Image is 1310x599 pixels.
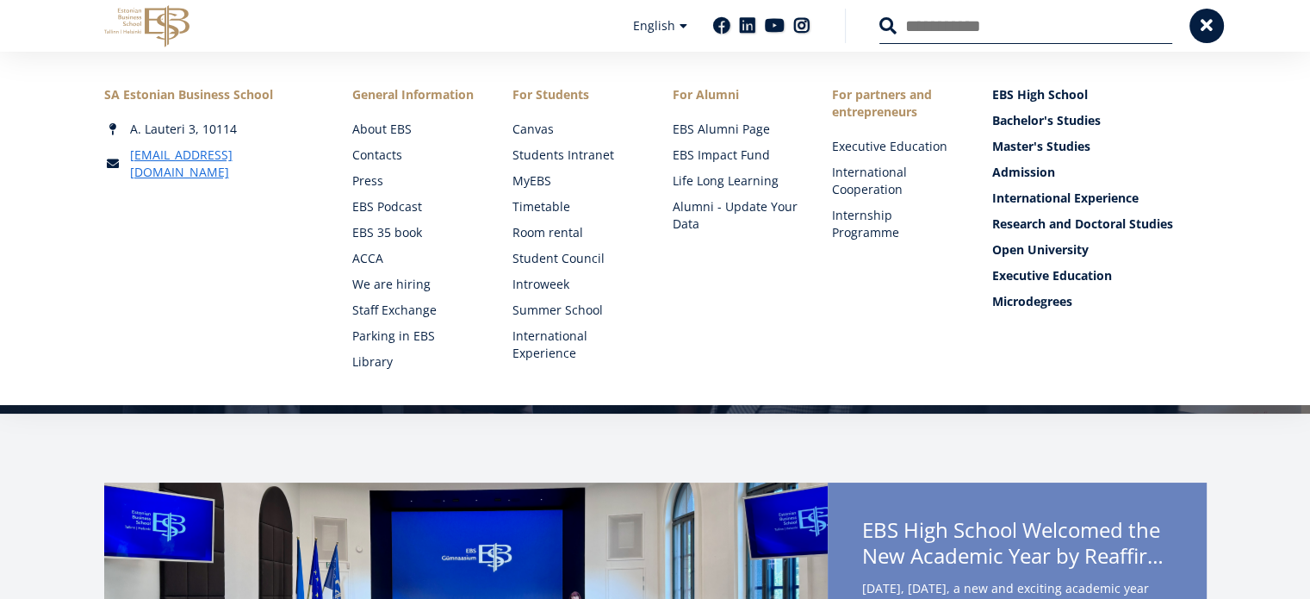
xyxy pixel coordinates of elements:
[352,224,478,241] a: EBS 35 book
[992,293,1207,310] a: Microdegrees
[832,164,958,198] a: International Cooperation
[832,207,958,241] a: Internship Programme
[512,224,638,241] a: Room rental
[512,250,638,267] a: Student Council
[673,147,798,164] a: EBS Impact Fund
[992,86,1207,103] a: EBS High School
[352,121,478,138] a: About EBS
[793,17,810,34] a: Instagram
[832,138,958,155] a: Executive Education
[352,276,478,293] a: We are hiring
[992,190,1207,207] a: International Experience
[512,276,638,293] a: Introweek
[992,241,1207,259] a: Open University
[765,17,785,34] a: Youtube
[104,121,319,138] div: A. Lauteri 3, 10114
[352,328,478,345] a: Parking in EBS
[992,164,1207,181] a: Admission
[104,86,319,103] div: SA Estonian Business School
[992,138,1207,155] a: Master's Studies
[992,215,1207,233] a: Research and Doctoral Studies
[862,517,1172,574] span: EBS High School Welcomed the
[512,302,638,319] a: Summer School
[512,121,638,138] a: Canvas
[352,302,478,319] a: Staff Exchange
[673,121,798,138] a: EBS Alumni Page
[512,328,638,362] a: International Experience
[352,147,478,164] a: Contacts
[352,198,478,215] a: EBS Podcast
[992,112,1207,129] a: Bachelor's Studies
[352,172,478,190] a: Press
[352,353,478,371] a: Library
[673,198,798,233] a: Alumni - Update Your Data
[739,17,756,34] a: Linkedin
[512,147,638,164] a: Students Intranet
[512,86,638,103] a: For Students
[512,172,638,190] a: MyEBS
[713,17,730,34] a: Facebook
[862,543,1172,569] span: New Academic Year by Reaffirming Its Core Values
[992,267,1207,284] a: Executive Education
[673,86,798,103] span: For Alumni
[130,147,319,181] a: [EMAIL_ADDRESS][DOMAIN_NAME]
[832,86,958,121] span: For partners and entrepreneurs
[673,172,798,190] a: Life Long Learning
[352,250,478,267] a: ACCA
[512,198,638,215] a: Timetable
[352,86,478,103] span: General Information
